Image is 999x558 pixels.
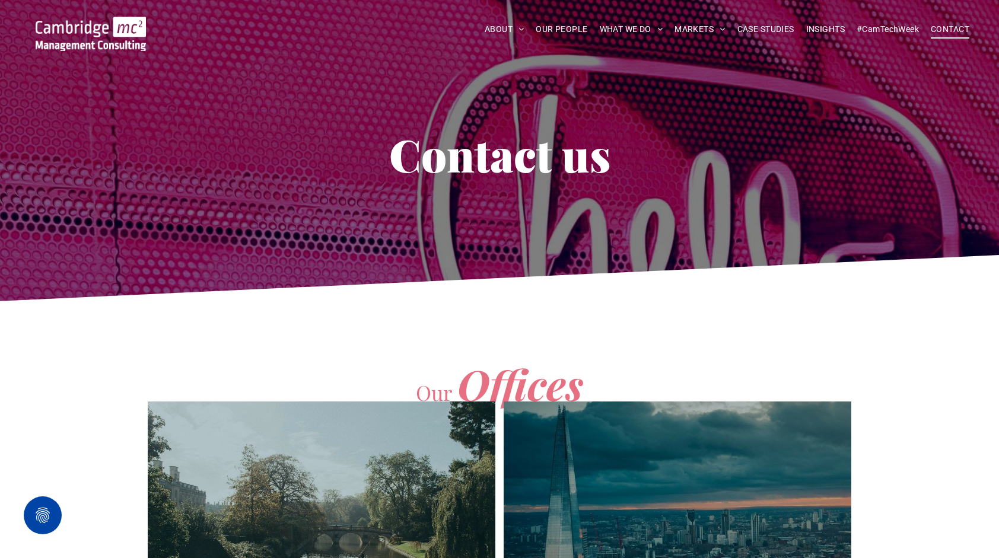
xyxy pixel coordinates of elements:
[416,378,453,406] span: Our
[731,20,800,39] a: CASE STUDIES
[530,20,593,39] a: OUR PEOPLE
[851,20,925,39] a: #CamTechWeek
[36,18,146,31] a: Your Business Transformed | Cambridge Management Consulting
[925,20,975,39] a: CONTACT
[669,20,731,39] a: MARKETS
[457,356,583,412] span: Offices
[479,20,530,39] a: ABOUT
[594,20,669,39] a: WHAT WE DO
[389,125,610,184] span: Contact us
[36,17,146,51] img: Cambridge MC Logo
[800,20,851,39] a: INSIGHTS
